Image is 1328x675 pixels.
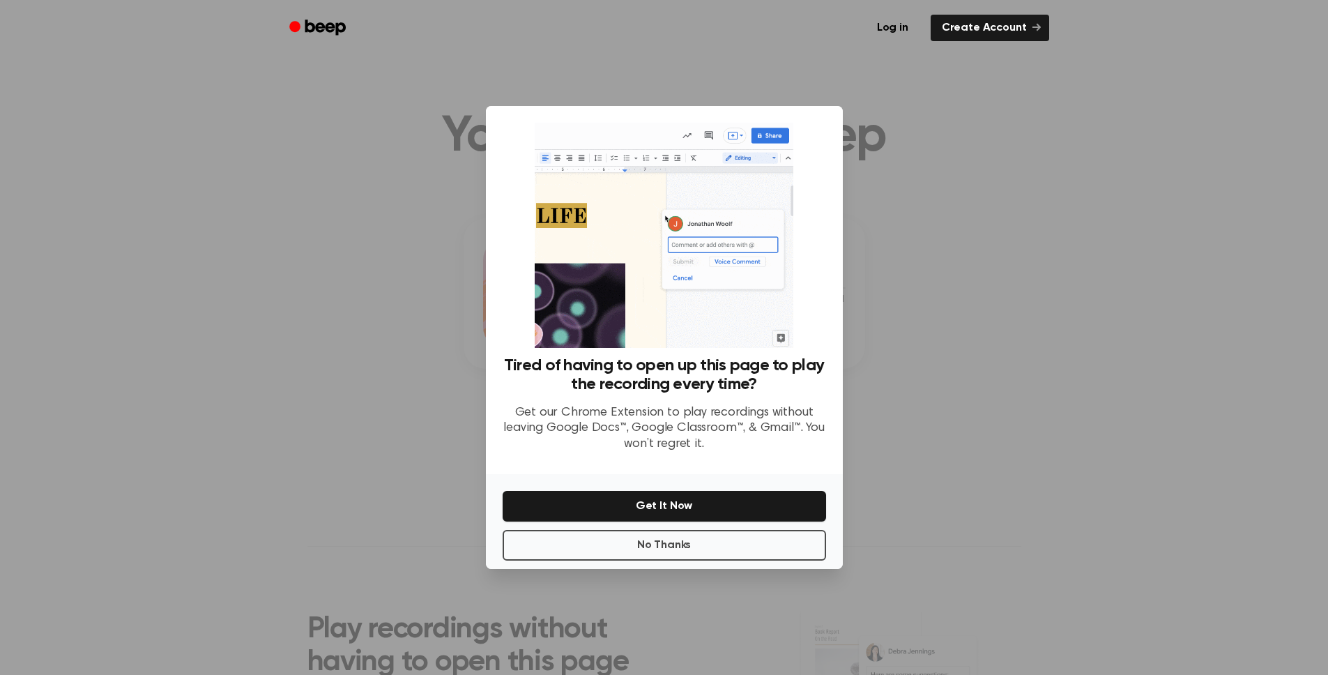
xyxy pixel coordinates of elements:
a: Log in [863,12,922,44]
a: Create Account [931,15,1049,41]
img: Beep extension in action [535,123,793,348]
button: Get It Now [503,491,826,522]
a: Beep [280,15,358,42]
p: Get our Chrome Extension to play recordings without leaving Google Docs™, Google Classroom™, & Gm... [503,405,826,453]
button: No Thanks [503,530,826,561]
h3: Tired of having to open up this page to play the recording every time? [503,356,826,394]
